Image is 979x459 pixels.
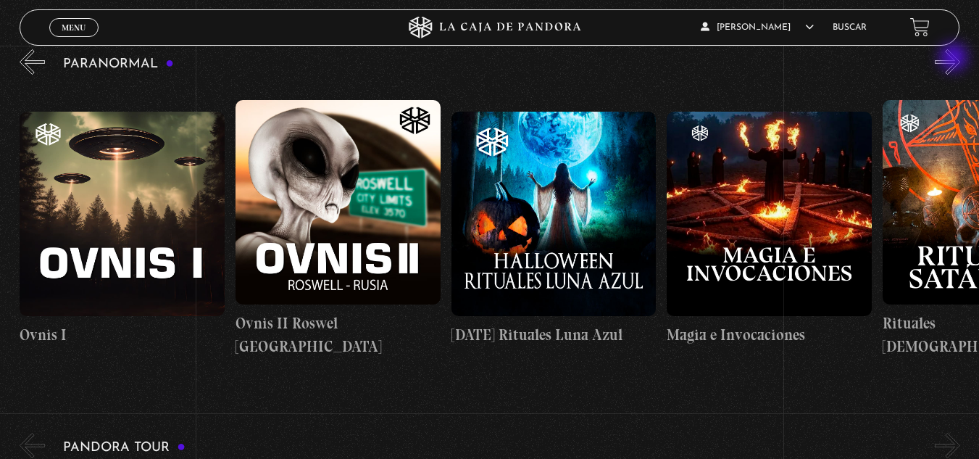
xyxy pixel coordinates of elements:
[236,86,441,372] a: Ovnis II Roswel [GEOGRAPHIC_DATA]
[667,86,872,372] a: Magia e Invocaciones
[63,57,174,71] h3: Paranormal
[451,323,657,347] h4: [DATE] Rituales Luna Azul
[63,441,186,455] h3: Pandora Tour
[833,23,867,32] a: Buscar
[20,86,225,372] a: Ovnis I
[62,23,86,32] span: Menu
[236,312,441,357] h4: Ovnis II Roswel [GEOGRAPHIC_DATA]
[667,323,872,347] h4: Magia e Invocaciones
[57,35,91,45] span: Cerrar
[20,433,45,458] button: Previous
[701,23,814,32] span: [PERSON_NAME]
[20,49,45,75] button: Previous
[20,323,225,347] h4: Ovnis I
[910,17,930,37] a: View your shopping cart
[935,49,960,75] button: Next
[451,86,657,372] a: [DATE] Rituales Luna Azul
[935,433,960,458] button: Next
